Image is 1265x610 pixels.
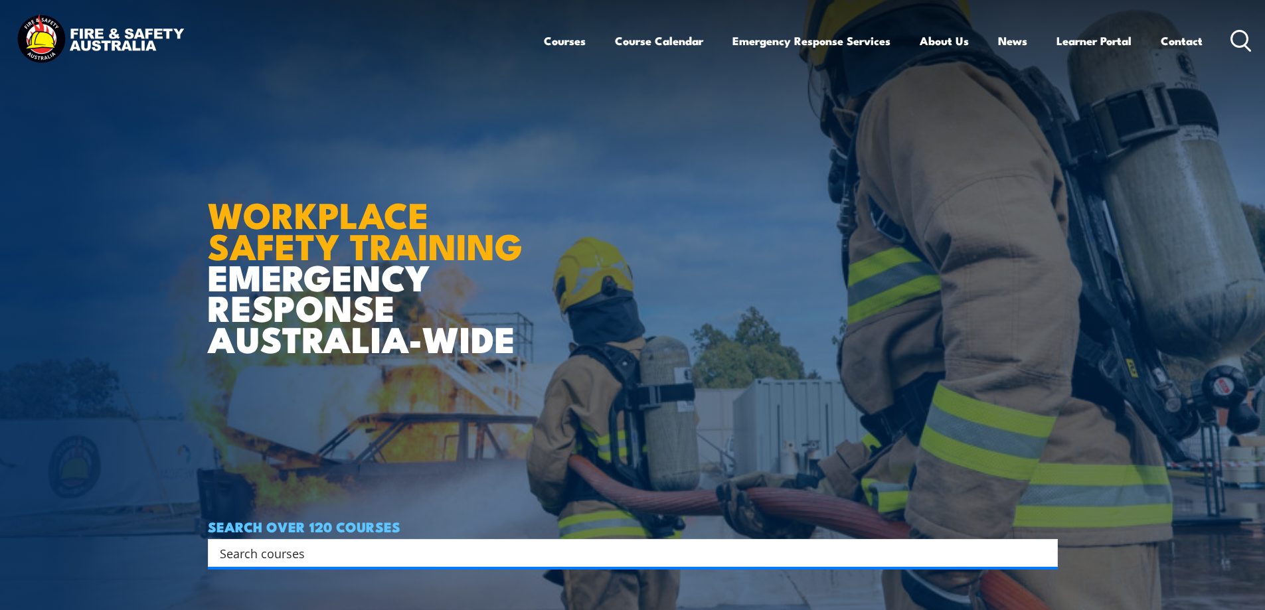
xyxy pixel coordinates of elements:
[222,544,1031,562] form: Search form
[998,23,1027,58] a: News
[1161,23,1203,58] a: Contact
[208,519,1058,534] h4: SEARCH OVER 120 COURSES
[615,23,703,58] a: Course Calendar
[220,543,1029,563] input: Search input
[544,23,586,58] a: Courses
[920,23,969,58] a: About Us
[208,165,533,354] h1: EMERGENCY RESPONSE AUSTRALIA-WIDE
[732,23,890,58] a: Emergency Response Services
[208,186,523,272] strong: WORKPLACE SAFETY TRAINING
[1056,23,1132,58] a: Learner Portal
[1035,544,1053,562] button: Search magnifier button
